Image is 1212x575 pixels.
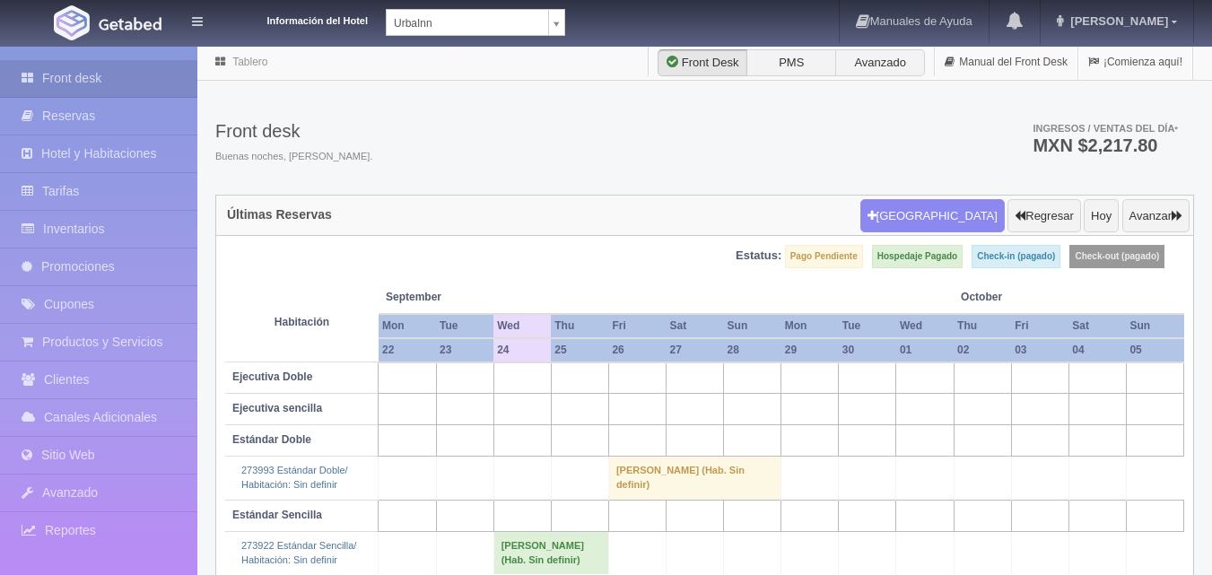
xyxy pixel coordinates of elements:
[551,314,608,338] th: Thu
[1069,245,1164,268] label: Check-out (pagado)
[935,45,1077,80] a: Manual del Front Desk
[241,540,356,565] a: 273922 Estándar Sencilla/Habitación: Sin definir
[658,49,747,76] label: Front Desk
[1011,338,1068,362] th: 03
[386,290,486,305] span: September
[972,245,1060,268] label: Check-in (pagado)
[379,314,436,338] th: Mon
[232,433,311,446] b: Estándar Doble
[232,509,322,521] b: Estándar Sencilla
[608,338,666,362] th: 26
[608,314,666,338] th: Fri
[1068,338,1126,362] th: 04
[872,245,963,268] label: Hospedaje Pagado
[379,338,436,362] th: 22
[1122,199,1190,233] button: Avanzar
[785,245,863,268] label: Pago Pendiente
[1126,338,1183,362] th: 05
[436,338,493,362] th: 23
[746,49,836,76] label: PMS
[275,316,329,328] strong: Habitación
[227,208,332,222] h4: Últimas Reservas
[724,338,781,362] th: 28
[724,314,781,338] th: Sun
[215,150,372,164] span: Buenas noches, [PERSON_NAME].
[232,402,322,414] b: Ejecutiva sencilla
[839,314,896,338] th: Tue
[99,17,161,30] img: Getabed
[1066,14,1168,28] span: [PERSON_NAME]
[436,314,493,338] th: Tue
[215,121,372,141] h3: Front desk
[1007,199,1080,233] button: Regresar
[954,338,1011,362] th: 02
[860,199,1005,233] button: [GEOGRAPHIC_DATA]
[493,531,608,574] td: [PERSON_NAME] (Hab. Sin definir)
[1084,199,1119,233] button: Hoy
[54,5,90,40] img: Getabed
[896,314,954,338] th: Wed
[1033,123,1178,134] span: Ingresos / Ventas del día
[232,56,267,68] a: Tablero
[667,314,724,338] th: Sat
[835,49,925,76] label: Avanzado
[1033,136,1178,154] h3: MXN $2,217.80
[1126,314,1183,338] th: Sun
[961,290,1061,305] span: October
[781,314,839,338] th: Mon
[781,338,839,362] th: 29
[493,338,551,362] th: 24
[667,338,724,362] th: 27
[224,9,368,29] dt: Información del Hotel
[954,314,1011,338] th: Thu
[551,338,608,362] th: 25
[839,338,896,362] th: 30
[736,248,781,265] label: Estatus:
[896,338,954,362] th: 01
[608,457,780,500] td: [PERSON_NAME] (Hab. Sin definir)
[232,370,312,383] b: Ejecutiva Doble
[493,314,551,338] th: Wed
[1078,45,1192,80] a: ¡Comienza aquí!
[1011,314,1068,338] th: Fri
[1068,314,1126,338] th: Sat
[386,9,565,36] a: UrbaInn
[394,10,541,37] span: UrbaInn
[241,465,348,490] a: 273993 Estándar Doble/Habitación: Sin definir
